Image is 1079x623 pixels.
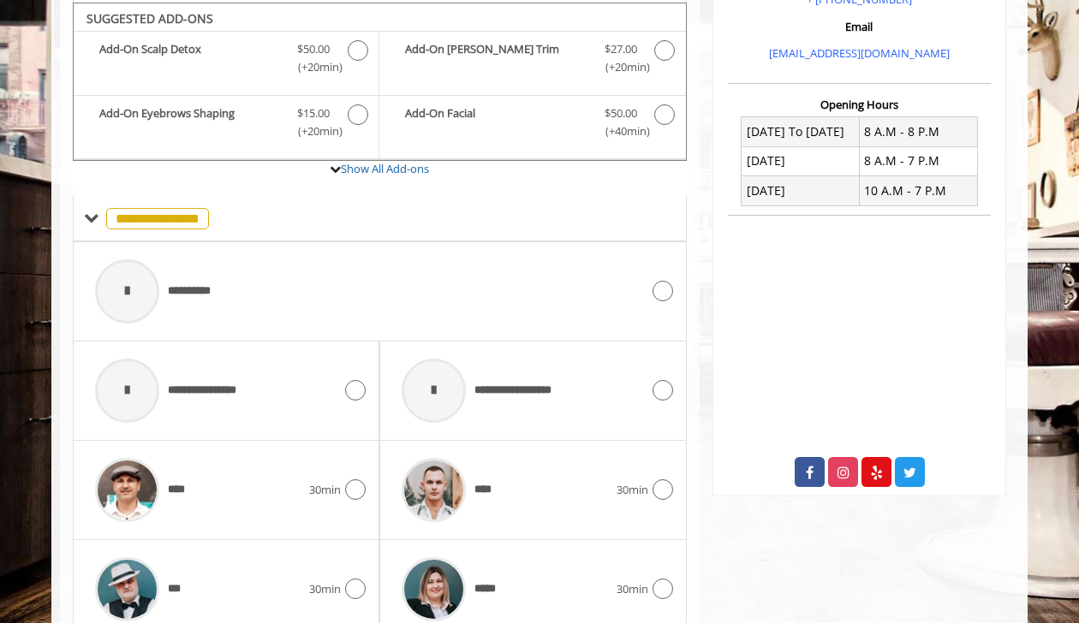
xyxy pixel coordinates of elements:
[297,104,330,122] span: $15.00
[388,104,677,145] label: Add-On Facial
[769,45,950,61] a: [EMAIL_ADDRESS][DOMAIN_NAME]
[341,161,429,176] a: Show All Add-ons
[405,40,587,76] b: Add-On [PERSON_NAME] Trim
[742,117,860,146] td: [DATE] To [DATE]
[605,104,637,122] span: $50.00
[99,104,280,140] b: Add-On Eyebrows Shaping
[86,10,213,27] b: SUGGESTED ADD-ONS
[297,40,330,58] span: $50.00
[309,481,341,499] span: 30min
[595,122,646,140] span: (+40min )
[859,146,977,175] td: 8 A.M - 7 P.M
[289,122,339,140] span: (+20min )
[605,40,637,58] span: $27.00
[617,481,648,499] span: 30min
[405,104,587,140] b: Add-On Facial
[742,146,860,175] td: [DATE]
[595,58,646,76] span: (+20min )
[82,104,370,145] label: Add-On Eyebrows Shaping
[732,21,987,33] h3: Email
[82,40,370,80] label: Add-On Scalp Detox
[309,580,341,598] span: 30min
[99,40,280,76] b: Add-On Scalp Detox
[289,58,339,76] span: (+20min )
[859,117,977,146] td: 8 A.M - 8 P.M
[73,3,687,162] div: The Made Man Haircut Add-onS
[388,40,677,80] label: Add-On Beard Trim
[742,176,860,205] td: [DATE]
[859,176,977,205] td: 10 A.M - 7 P.M
[617,580,648,598] span: 30min
[728,98,991,110] h3: Opening Hours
